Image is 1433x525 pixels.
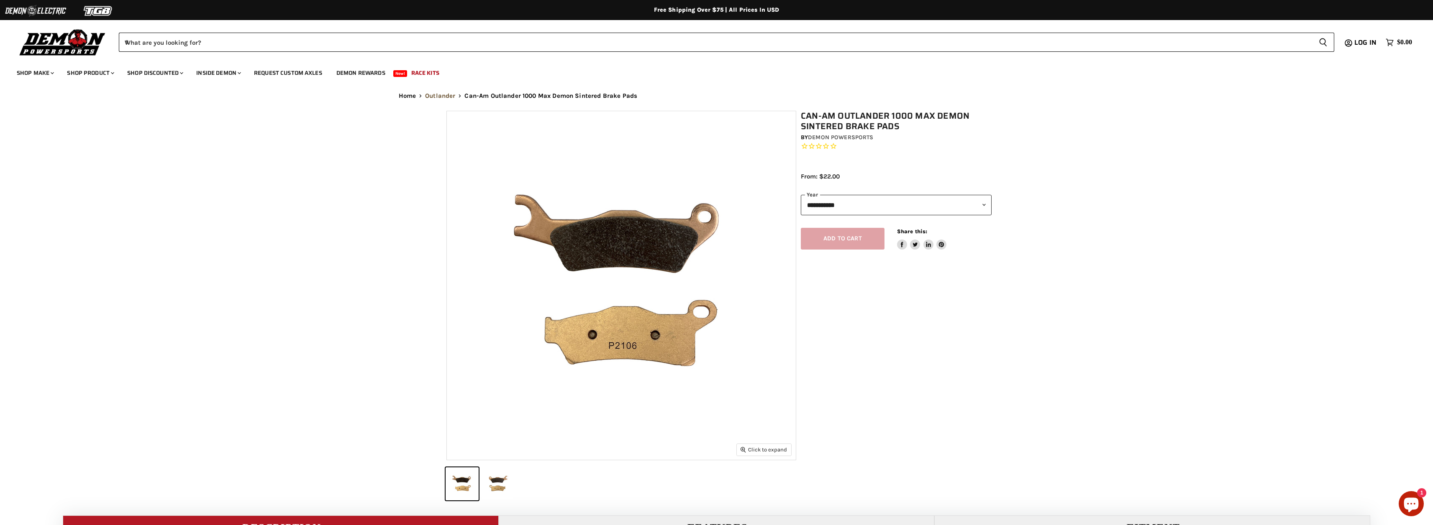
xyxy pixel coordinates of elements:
[10,61,1410,82] ul: Main menu
[67,3,130,19] img: TGB Logo 2
[1396,491,1426,518] inbox-online-store-chat: Shopify online store chat
[382,6,1051,14] div: Free Shipping Over $75 | All Prices In USD
[808,134,873,141] a: Demon Powersports
[1354,37,1377,48] span: Log in
[425,92,455,99] a: Outlander
[405,64,446,82] a: Race Kits
[801,195,992,215] select: year
[119,33,1334,52] form: Product
[1382,36,1416,48] a: $0.00
[61,64,119,82] a: Shop Product
[10,64,59,82] a: Shop Make
[446,467,479,500] button: Can-Am Outlander 1000 Max Demon Sintered Brake Pads thumbnail
[1397,38,1412,46] span: $0.00
[17,27,108,57] img: Demon Powersports
[119,33,1312,52] input: When autocomplete results are available use up and down arrows to review and enter to select
[464,92,637,99] span: Can-Am Outlander 1000 Max Demon Sintered Brake Pads
[330,64,392,82] a: Demon Rewards
[1312,33,1334,52] button: Search
[801,111,992,132] h1: Can-Am Outlander 1000 Max Demon Sintered Brake Pads
[737,444,791,455] button: Click to expand
[1351,39,1382,46] a: Log in
[801,133,992,142] div: by
[190,64,246,82] a: Inside Demon
[399,92,416,99] a: Home
[801,173,840,180] span: From: $22.00
[741,446,787,453] span: Click to expand
[897,228,927,234] span: Share this:
[897,228,947,250] aside: Share this:
[481,467,514,500] button: Can-Am Outlander 1000 Max Demon Sintered Brake Pads thumbnail
[393,70,408,77] span: New!
[447,111,796,460] img: Can-Am Outlander 1000 Max Demon Sintered Brake Pads
[801,142,992,151] span: Rated 0.0 out of 5 stars 0 reviews
[382,92,1051,99] nav: Breadcrumbs
[248,64,328,82] a: Request Custom Axles
[4,3,67,19] img: Demon Electric Logo 2
[121,64,188,82] a: Shop Discounted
